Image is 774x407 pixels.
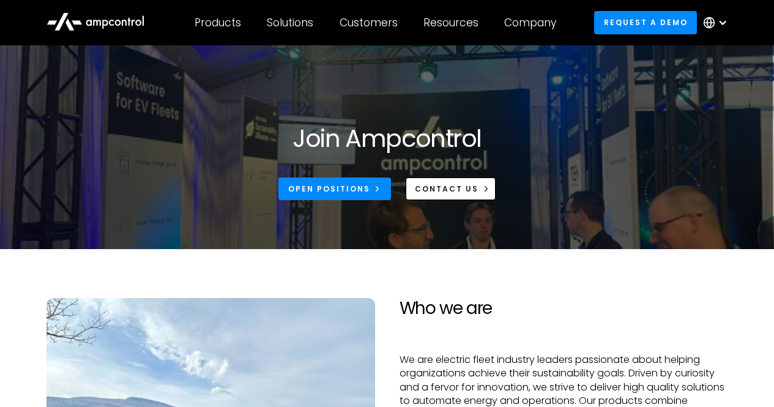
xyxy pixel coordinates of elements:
h1: Join Ampcontrol [292,124,481,153]
div: Solutions [267,16,313,29]
div: Resources [423,16,478,29]
div: Products [195,16,241,29]
div: Open Positions [288,184,370,195]
h2: Who we are [400,298,728,319]
div: CONTACT US [415,184,478,195]
a: Open Positions [278,177,391,200]
div: Company [504,16,556,29]
div: Customers [340,16,398,29]
a: CONTACT US [406,177,496,200]
a: Request a demo [594,11,697,34]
